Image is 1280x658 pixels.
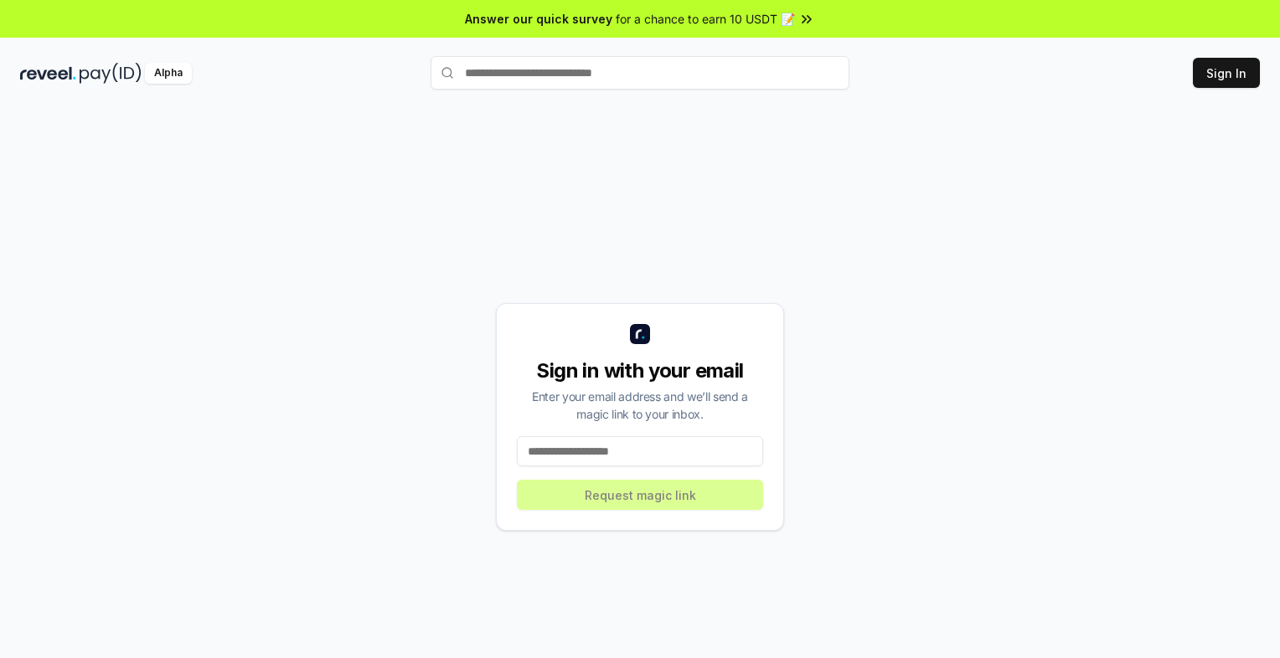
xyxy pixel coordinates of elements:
[517,388,763,423] div: Enter your email address and we’ll send a magic link to your inbox.
[80,63,142,84] img: pay_id
[1193,58,1260,88] button: Sign In
[517,357,763,384] div: Sign in with your email
[465,10,612,28] span: Answer our quick survey
[145,63,192,84] div: Alpha
[20,63,76,84] img: reveel_dark
[630,324,650,344] img: logo_small
[616,10,795,28] span: for a chance to earn 10 USDT 📝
